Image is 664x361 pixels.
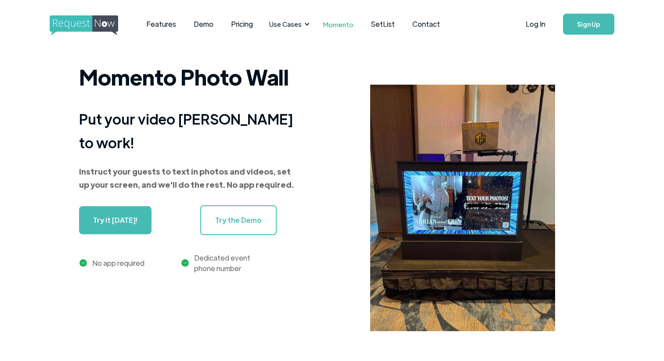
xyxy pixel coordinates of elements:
a: Momento [314,11,362,37]
strong: Instruct your guests to text in photos and videos, set up your screen, and we'll do the rest. No ... [79,166,294,189]
div: No app required [92,258,144,268]
a: Try it [DATE]! [79,206,152,234]
img: green check [79,259,87,267]
a: Pricing [222,11,262,38]
a: Contact [404,11,449,38]
img: green checkmark [181,259,189,267]
a: Sign Up [563,14,614,35]
strong: Put your video [PERSON_NAME] to work! [79,110,293,151]
a: SetList [362,11,404,38]
div: Use Cases [264,11,312,38]
img: requestnow logo [50,15,134,36]
a: Log In [517,9,554,39]
h1: Momento Photo Wall [79,59,299,94]
img: iphone screenshot of usage [370,85,555,331]
a: Demo [185,11,222,38]
a: Features [137,11,185,38]
a: Try the Demo [200,205,277,235]
div: Dedicated event phone number [194,253,250,274]
a: home [50,15,115,33]
div: Use Cases [269,19,302,29]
